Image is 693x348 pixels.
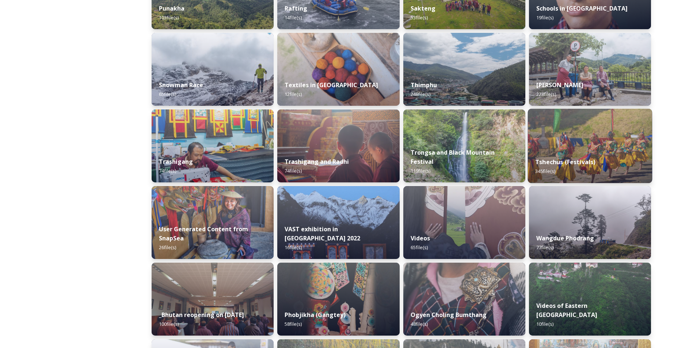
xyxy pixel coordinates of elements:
[285,158,349,166] strong: Trashigang and Radhi
[159,167,176,174] span: 74 file(s)
[159,225,248,242] strong: User Generated Content from SnapSea
[529,186,651,259] img: 2022-10-01%252016.15.46.jpg
[277,186,399,259] img: VAST%2520Bhutan%2520art%2520exhibition%2520in%2520Brussels3.jpg
[536,81,583,89] strong: [PERSON_NAME]
[403,109,525,182] img: 2022-10-01%252018.12.56.jpg
[285,81,378,89] strong: Textiles in [GEOGRAPHIC_DATA]
[285,225,360,242] strong: VAST exhibition in [GEOGRAPHIC_DATA] 2022
[411,321,428,327] span: 48 file(s)
[285,321,302,327] span: 58 file(s)
[403,186,525,259] img: Textile.jpg
[535,168,555,174] span: 345 file(s)
[159,311,244,319] strong: _Bhutan reopening on [DATE]
[277,263,399,336] img: Phobjika%2520by%2520Matt%2520Dutile2.jpg
[529,33,651,106] img: Trashi%2520Yangtse%2520090723%2520by%2520Amp%2520Sripimanwat-187.jpg
[285,167,302,174] span: 74 file(s)
[411,244,428,251] span: 65 file(s)
[411,148,495,166] strong: Trongsa and Black Mountain Festival
[411,81,437,89] strong: Thimphu
[536,14,553,21] span: 19 file(s)
[536,91,556,97] span: 228 file(s)
[159,91,176,97] span: 65 file(s)
[411,14,428,21] span: 53 file(s)
[411,311,487,319] strong: Ogyen Choling Bumthang
[535,158,595,166] strong: Tshechus (Festivals)
[285,244,302,251] span: 16 file(s)
[536,4,628,12] strong: Schools in [GEOGRAPHIC_DATA]
[411,4,435,12] strong: Sakteng
[529,263,651,336] img: East%2520Bhutan%2520-%2520Khoma%25204K%2520Color%2520Graded.jpg
[536,234,594,242] strong: Wangdue Phodrang
[536,302,597,319] strong: Videos of Eastern [GEOGRAPHIC_DATA]
[285,91,302,97] span: 12 file(s)
[159,158,193,166] strong: Trashigang
[152,186,274,259] img: 0FDA4458-C9AB-4E2F-82A6-9DC136F7AE71.jpeg
[285,14,302,21] span: 14 file(s)
[159,14,179,21] span: 103 file(s)
[277,109,399,182] img: Trashigang%2520and%2520Rangjung%2520060723%2520by%2520Amp%2520Sripimanwat-32.jpg
[411,167,430,174] span: 119 file(s)
[403,33,525,106] img: Thimphu%2520190723%2520by%2520Amp%2520Sripimanwat-43.jpg
[528,109,652,183] img: Dechenphu%2520Festival14.jpg
[152,33,274,106] img: Snowman%2520Race41.jpg
[411,91,430,97] span: 248 file(s)
[159,81,203,89] strong: Snowman Race
[285,311,346,319] strong: Phobjikha (Gangtey)
[159,244,176,251] span: 26 file(s)
[285,4,307,12] strong: Rafting
[536,244,553,251] span: 77 file(s)
[152,109,274,182] img: Trashigang%2520and%2520Rangjung%2520060723%2520by%2520Amp%2520Sripimanwat-66.jpg
[159,4,184,12] strong: Punakha
[536,321,553,327] span: 10 file(s)
[277,33,399,106] img: _SCH9806.jpg
[403,263,525,336] img: Ogyen%2520Choling%2520by%2520Matt%2520Dutile5.jpg
[152,263,274,336] img: DSC00319.jpg
[411,234,430,242] strong: Videos
[159,321,179,327] span: 100 file(s)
